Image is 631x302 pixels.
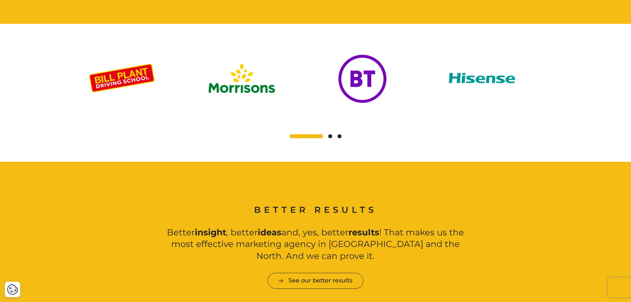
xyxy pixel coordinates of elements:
strong: insight [195,227,226,238]
a: See our better results [268,273,363,288]
img: Revisit consent button [7,284,18,295]
img: BT_Consumer-Logo.wine_-e1738769316426 (1) [329,45,395,111]
button: Cookie Settings [7,284,18,295]
h2: Better results [166,204,465,216]
p: Better , better and, yes, better ! That makes us the most effective marketing agency in [GEOGRAPH... [166,227,465,263]
img: Hisense.svg_ [449,45,515,111]
img: Morrisons [209,45,275,111]
strong: ideas [258,227,282,238]
strong: results [348,227,379,238]
img: Group 2828 (1) [89,45,155,111]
